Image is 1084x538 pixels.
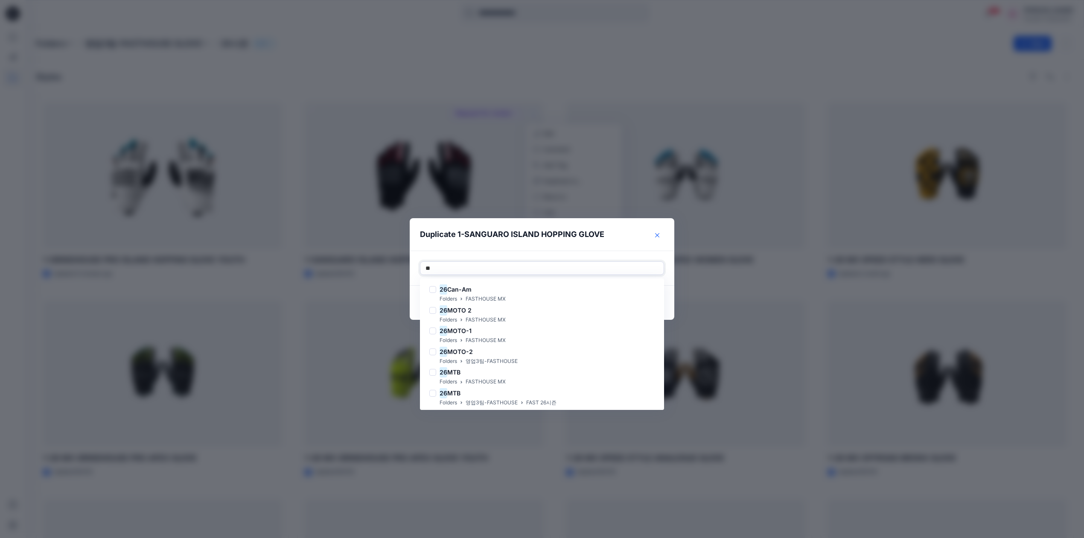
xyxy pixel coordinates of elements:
p: 영업3팀-FASTHOUSE [466,357,518,366]
mark: 26 [440,325,447,336]
p: Folders [440,357,457,366]
span: Can-Am [447,286,472,293]
p: FASTHOUSE MX [466,336,506,345]
mark: 26 [440,366,447,378]
p: FASTHOUSE MX [466,316,506,325]
p: Folders [440,377,457,386]
mark: 26 [440,387,447,399]
p: Duplicate 1-SANGUARO ISLAND HOPPING GLOVE [420,228,604,240]
span: MOTO-1 [447,327,472,334]
span: MOTO-2 [447,348,473,355]
mark: 26 [440,346,447,357]
mark: 26 [440,304,447,316]
p: FASTHOUSE MX [466,377,506,386]
p: Folders [440,316,457,325]
p: FASTHOUSE MX [466,295,506,304]
p: Folders [440,398,457,407]
p: 영업3팀-FASTHOUSE [466,398,518,407]
span: MTB [447,389,460,397]
mark: 26 [440,284,447,295]
span: MOTO 2 [447,307,472,314]
p: Folders [440,336,457,345]
button: Close [650,228,664,242]
p: FAST 26시즌 [526,398,557,407]
p: Folders [440,295,457,304]
span: MTB [447,368,460,376]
